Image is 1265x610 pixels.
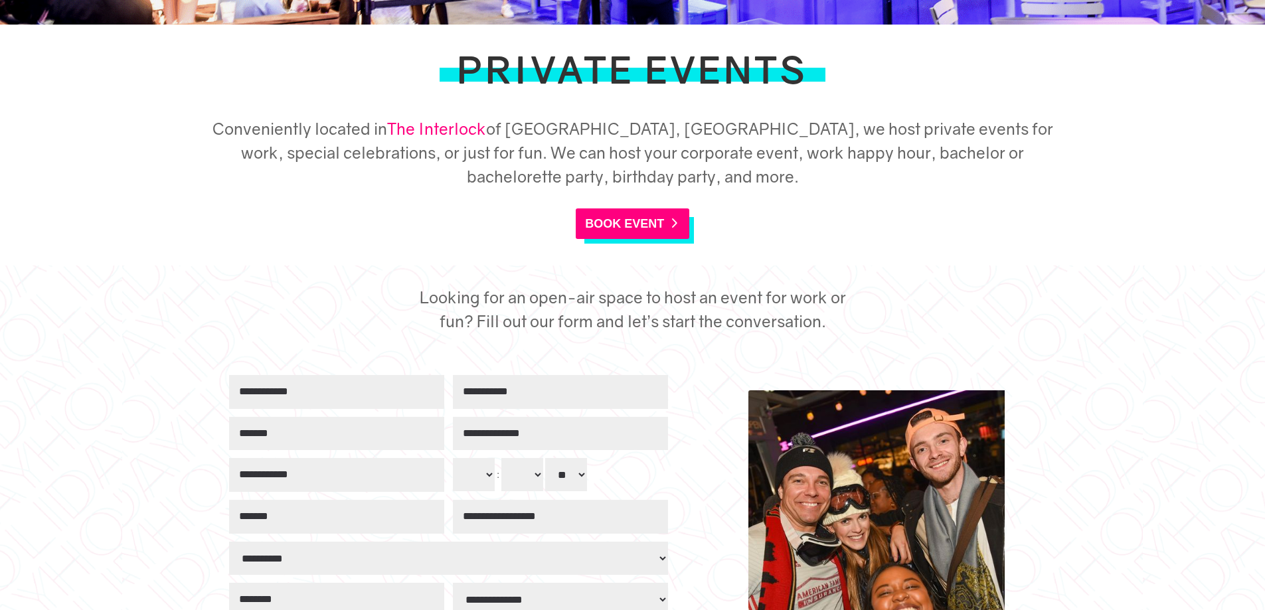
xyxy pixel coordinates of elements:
[497,469,499,480] span: :
[576,208,690,238] a: BOOK EVENT
[417,285,849,340] h5: Looking for an open-air space to host an event for work or fun? Fill out our form and let’s start...
[501,458,543,491] select: Time of Day ... minute
[457,51,807,95] h1: Private Events
[453,458,495,491] select: Time of Day ... hour
[387,119,486,138] a: The Interlock
[201,117,1064,195] h5: Conveniently located in of [GEOGRAPHIC_DATA], [GEOGRAPHIC_DATA], we host private events for work,...
[545,458,587,491] select: Time of Day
